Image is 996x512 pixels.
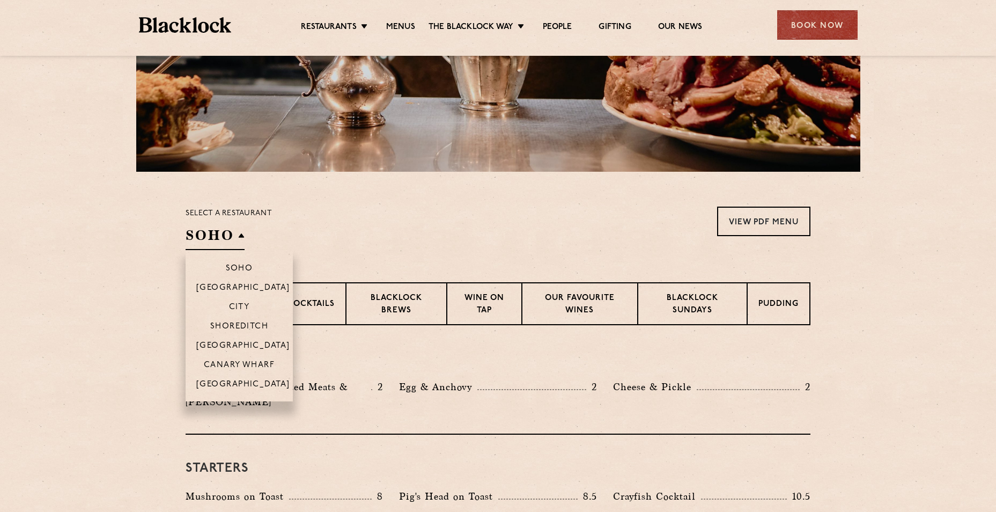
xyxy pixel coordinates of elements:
[139,17,232,33] img: BL_Textured_Logo-footer-cropped.svg
[429,22,513,34] a: The Blacklock Way
[543,22,572,34] a: People
[787,489,810,503] p: 10.5
[186,462,810,476] h3: Starters
[226,264,253,275] p: Soho
[599,22,631,34] a: Gifting
[399,489,498,504] p: Pig's Head on Toast
[717,207,810,236] a: View PDF Menu
[649,292,736,318] p: Blacklock Sundays
[777,10,858,40] div: Book Now
[357,292,436,318] p: Blacklock Brews
[301,22,357,34] a: Restaurants
[458,292,511,318] p: Wine on Tap
[800,380,810,394] p: 2
[196,283,290,294] p: [GEOGRAPHIC_DATA]
[186,352,810,366] h3: Pre Chop Bites
[758,298,799,312] p: Pudding
[399,379,477,394] p: Egg & Anchovy
[287,298,335,312] p: Cocktails
[586,380,597,394] p: 2
[204,361,275,371] p: Canary Wharf
[578,489,597,503] p: 8.5
[186,226,245,250] h2: SOHO
[372,380,383,394] p: 2
[613,489,701,504] p: Crayfish Cocktail
[229,303,250,313] p: City
[196,341,290,352] p: [GEOGRAPHIC_DATA]
[658,22,703,34] a: Our News
[533,292,626,318] p: Our favourite wines
[186,489,289,504] p: Mushrooms on Toast
[613,379,697,394] p: Cheese & Pickle
[372,489,383,503] p: 8
[196,380,290,391] p: [GEOGRAPHIC_DATA]
[210,322,269,333] p: Shoreditch
[186,207,272,221] p: Select a restaurant
[386,22,415,34] a: Menus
